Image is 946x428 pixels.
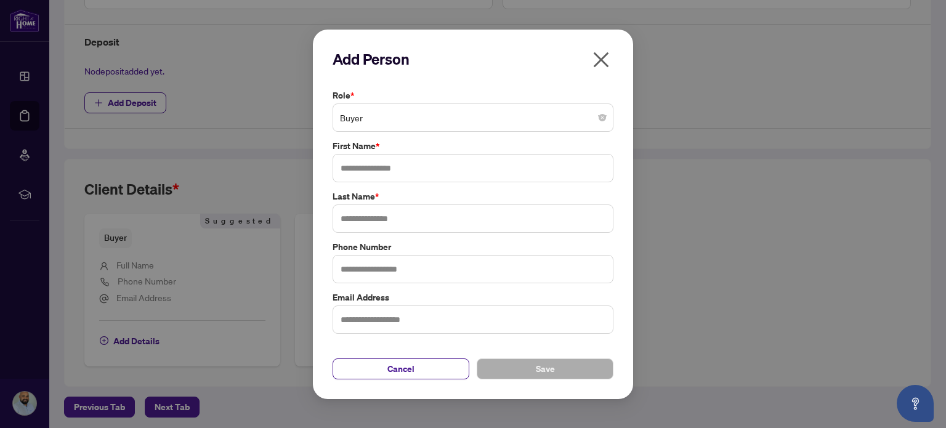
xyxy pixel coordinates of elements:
button: Cancel [333,358,469,379]
span: Cancel [387,358,414,378]
span: close [591,50,611,70]
h2: Add Person [333,49,613,69]
label: First Name [333,139,613,153]
label: Role [333,89,613,102]
label: Phone Number [333,240,613,253]
button: Open asap [897,385,934,422]
button: Save [477,358,613,379]
span: close-circle [599,114,606,121]
span: Buyer [340,106,606,129]
label: Last Name [333,190,613,203]
label: Email Address [333,290,613,304]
